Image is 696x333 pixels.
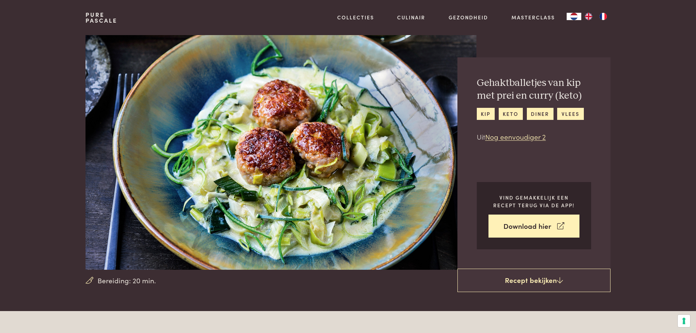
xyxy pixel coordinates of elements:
h2: Gehaktballetjes van kip met prei en curry (keto) [477,77,591,102]
a: Gezondheid [449,14,488,21]
a: kip [477,108,495,120]
a: Masterclass [511,14,555,21]
p: Vind gemakkelijk een recept terug via de app! [488,194,579,209]
a: EN [581,13,596,20]
a: Culinair [397,14,425,21]
p: Uit [477,132,591,142]
a: FR [596,13,611,20]
a: NL [567,13,581,20]
a: Recept bekijken [457,269,611,292]
img: Gehaktballetjes van kip met prei en curry (keto) [85,35,476,270]
a: PurePascale [85,12,117,23]
a: vlees [557,108,583,120]
ul: Language list [581,13,611,20]
a: Download hier [488,215,579,238]
aside: Language selected: Nederlands [567,13,611,20]
span: Bereiding: 20 min. [98,275,156,286]
a: keto [499,108,523,120]
a: Collecties [337,14,374,21]
div: Language [567,13,581,20]
a: Nog eenvoudiger 2 [485,132,546,141]
a: diner [527,108,554,120]
button: Uw voorkeuren voor toestemming voor trackingtechnologieën [678,315,690,327]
